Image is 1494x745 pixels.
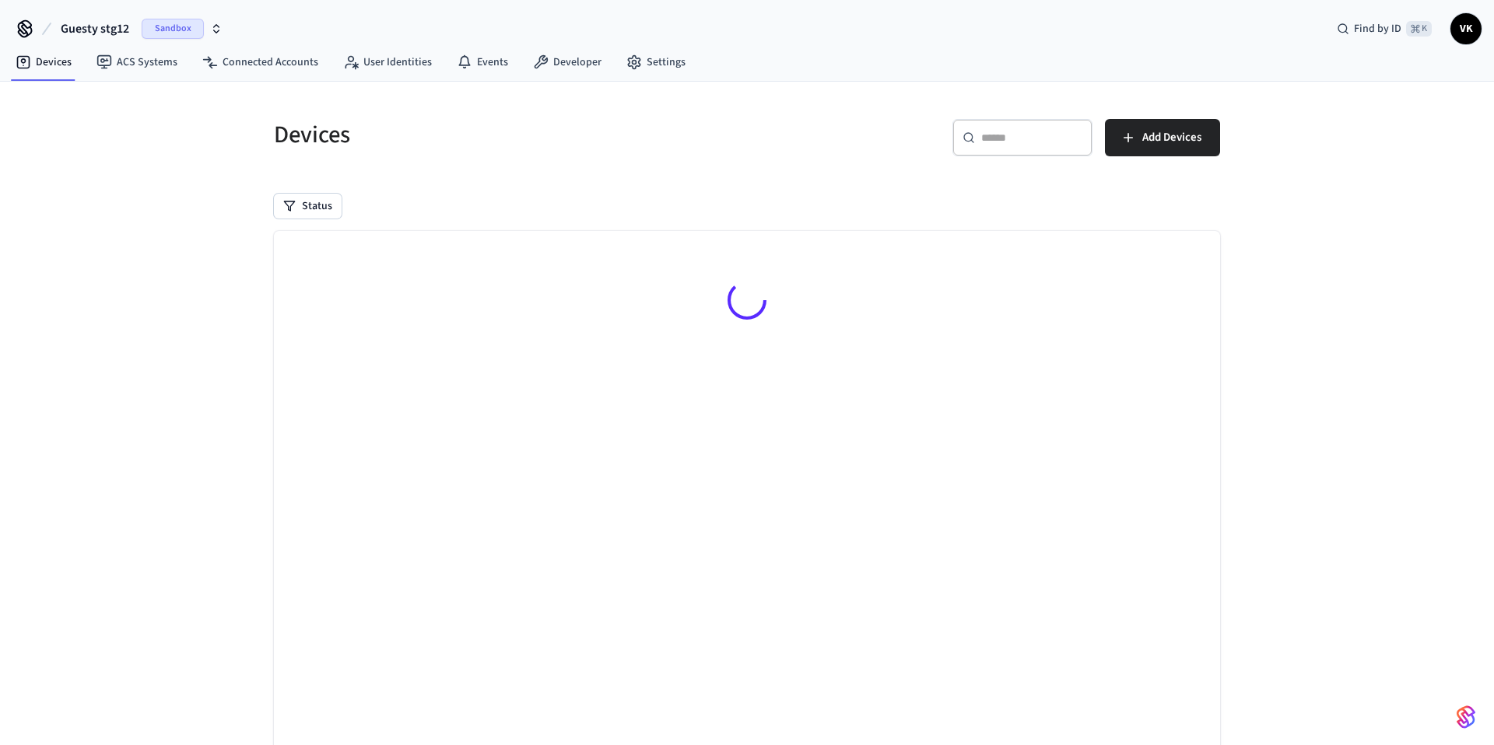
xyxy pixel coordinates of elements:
[1457,705,1475,729] img: SeamLogoGradient.69752ec5.svg
[1450,13,1482,44] button: VK
[521,48,614,76] a: Developer
[614,48,698,76] a: Settings
[1452,15,1480,43] span: VK
[444,48,521,76] a: Events
[142,19,204,39] span: Sandbox
[274,194,342,219] button: Status
[1406,21,1432,37] span: ⌘ K
[3,48,84,76] a: Devices
[1324,15,1444,43] div: Find by ID⌘ K
[190,48,331,76] a: Connected Accounts
[84,48,190,76] a: ACS Systems
[1142,128,1201,148] span: Add Devices
[1354,21,1401,37] span: Find by ID
[274,119,738,151] h5: Devices
[331,48,444,76] a: User Identities
[61,19,129,38] span: Guesty stg12
[1105,119,1220,156] button: Add Devices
